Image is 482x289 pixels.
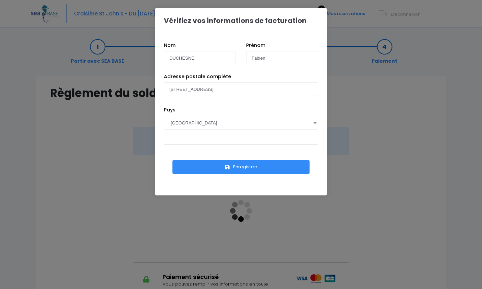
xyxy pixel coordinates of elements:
[164,106,176,113] label: Pays
[164,16,306,25] h1: Vérifiez vos informations de facturation
[172,160,310,174] button: Enregistrer
[246,42,265,49] label: Prénom
[164,73,231,80] label: Adresse postale complète
[164,42,176,49] label: Nom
